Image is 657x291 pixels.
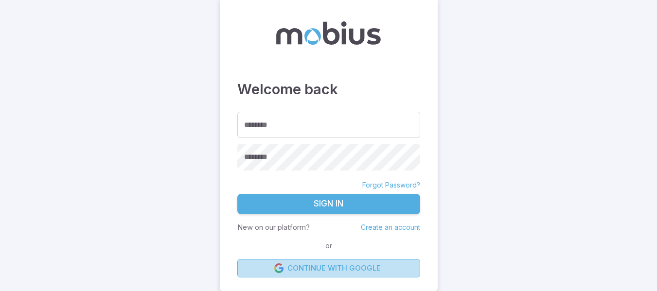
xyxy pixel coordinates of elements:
a: Forgot Password? [362,180,420,190]
a: Continue with Google [237,259,420,277]
button: Sign In [237,194,420,214]
span: or [323,240,335,251]
h3: Welcome back [237,79,420,100]
a: Create an account [361,223,420,231]
p: New on our platform? [237,222,310,233]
